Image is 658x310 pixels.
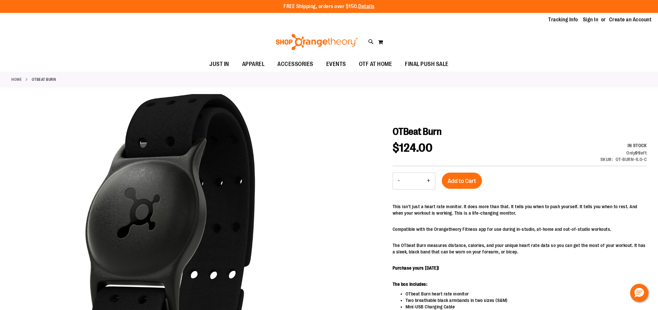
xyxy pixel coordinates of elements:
[583,16,598,23] a: Sign In
[422,173,435,189] button: Increase product quantity
[393,265,439,271] b: Purchase yours [DATE]!
[398,57,455,72] a: FINAL PUSH SALE
[320,57,352,72] a: EVENTS
[600,157,613,162] strong: SKU
[406,297,647,304] li: Two breathable black armbands in two sizes (S&M)
[548,16,578,23] a: Tracking Info
[209,57,229,71] span: JUST IN
[242,57,265,71] span: APPAREL
[393,226,647,232] p: Compatible with the Orangetheory Fitness app for use during in-studio, at-home and out-of-studio ...
[406,291,647,297] li: OTbeat Burn heart rate monitor
[442,173,482,189] button: Add to Cart
[358,4,374,9] a: Details
[32,77,56,82] strong: OTBeat Burn
[393,242,647,255] p: The OTbeat Burn measures distance, calories, and your unique heart rate data so you can get the m...
[600,150,647,156] div: Only 91 left
[393,282,428,287] b: The box includes:
[352,57,399,71] a: OTF AT HOME
[275,34,359,50] img: Shop Orangetheory
[203,57,236,72] a: JUST IN
[393,126,442,137] span: OTBeat Burn
[405,57,449,71] span: FINAL PUSH SALE
[406,304,647,310] li: Mini-USB Charging Cable
[326,57,346,71] span: EVENTS
[11,77,22,82] a: Home
[630,284,648,302] button: Hello, have a question? Let’s chat.
[448,177,476,185] span: Add to Cart
[635,150,640,155] strong: 91
[393,173,405,189] button: Decrease product quantity
[284,3,374,10] p: FREE Shipping, orders over $150.
[600,142,647,149] div: Availability
[628,143,647,148] span: In stock
[609,16,652,23] a: Create an Account
[271,57,320,72] a: ACCESSORIES
[405,173,422,189] input: Product quantity
[616,156,647,163] div: OT-BURN-6.0-C
[359,57,392,71] span: OTF AT HOME
[393,203,647,216] p: This isn't just a heart rate monitor. It does more than that. It tells you when to push yourself....
[277,57,313,71] span: ACCESSORIES
[393,141,433,155] span: $124.00
[236,57,271,72] a: APPAREL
